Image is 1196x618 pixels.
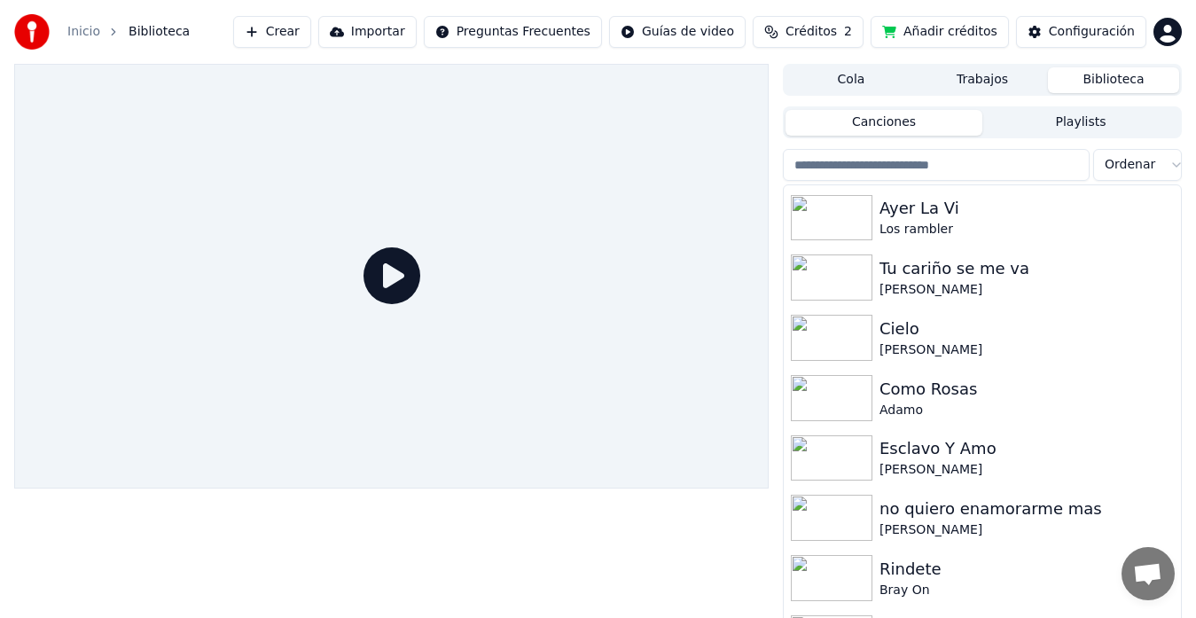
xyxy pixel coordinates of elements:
button: Configuración [1016,16,1146,48]
div: Adamo [879,402,1174,419]
button: Créditos2 [753,16,864,48]
div: Öppna chatt [1122,547,1175,600]
div: [PERSON_NAME] [879,281,1174,299]
button: Preguntas Frecuentes [424,16,602,48]
span: Créditos [786,23,837,41]
button: Canciones [786,110,982,136]
button: Biblioteca [1048,67,1179,93]
div: [PERSON_NAME] [879,521,1174,539]
div: Ayer La Vi [879,196,1174,221]
img: youka [14,14,50,50]
div: Cielo [879,317,1174,341]
button: Guías de video [609,16,746,48]
div: Configuración [1049,23,1135,41]
button: Añadir créditos [871,16,1009,48]
div: Rindete [879,557,1174,582]
div: Esclavo Y Amo [879,436,1174,461]
span: 2 [844,23,852,41]
button: Importar [318,16,417,48]
nav: breadcrumb [67,23,190,41]
div: Los rambler [879,221,1174,239]
div: Tu cariño se me va [879,256,1174,281]
button: Playlists [982,110,1179,136]
div: no quiero enamorarme mas [879,497,1174,521]
a: Inicio [67,23,100,41]
button: Crear [233,16,311,48]
div: Como Rosas [879,377,1174,402]
button: Cola [786,67,917,93]
button: Trabajos [917,67,1048,93]
div: [PERSON_NAME] [879,461,1174,479]
span: Ordenar [1105,156,1155,174]
span: Biblioteca [129,23,190,41]
div: Bray On [879,582,1174,599]
div: [PERSON_NAME] [879,341,1174,359]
